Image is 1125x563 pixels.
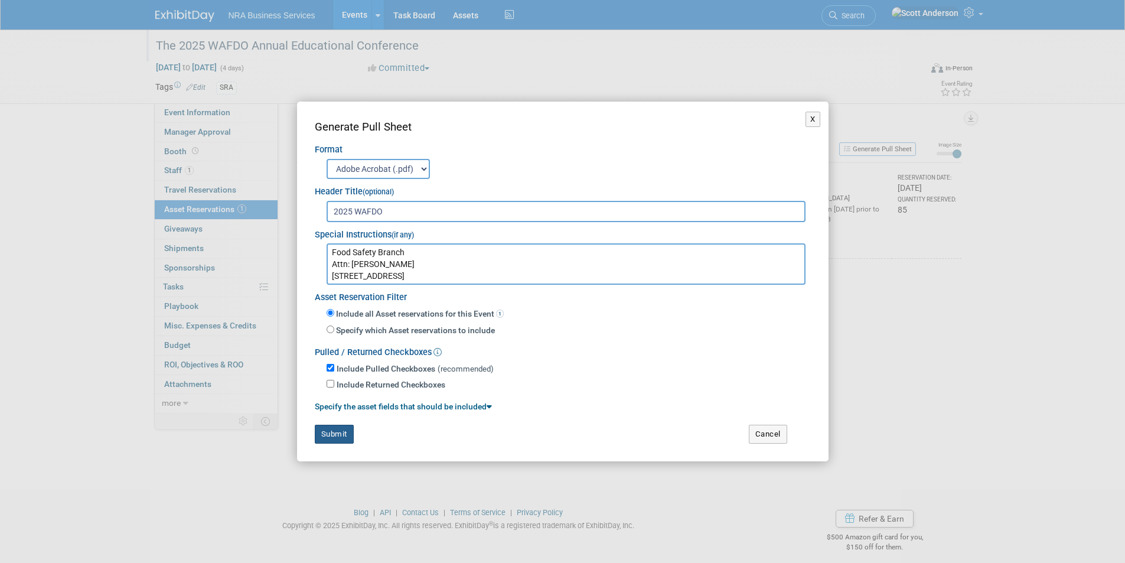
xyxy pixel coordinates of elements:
[334,325,495,337] label: Specify which Asset reservations to include
[315,285,811,304] div: Asset Reservation Filter
[749,425,787,444] button: Cancel
[334,308,504,320] label: Include all Asset reservations for this Event
[315,135,811,157] div: Format
[337,379,445,391] label: Include Returned Checkboxes
[337,363,435,375] label: Include Pulled Checkboxes
[496,310,504,318] span: 1
[315,119,811,135] div: Generate Pull Sheet
[315,402,492,411] a: Specify the asset fields that should be included
[806,112,820,127] button: X
[315,222,811,242] div: Special Instructions
[363,188,394,196] small: (optional)
[315,340,811,359] div: Pulled / Returned Checkboxes
[392,231,414,239] small: (if any)
[438,365,494,373] span: (recommended)
[315,179,811,198] div: Header Title
[315,425,354,444] button: Submit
